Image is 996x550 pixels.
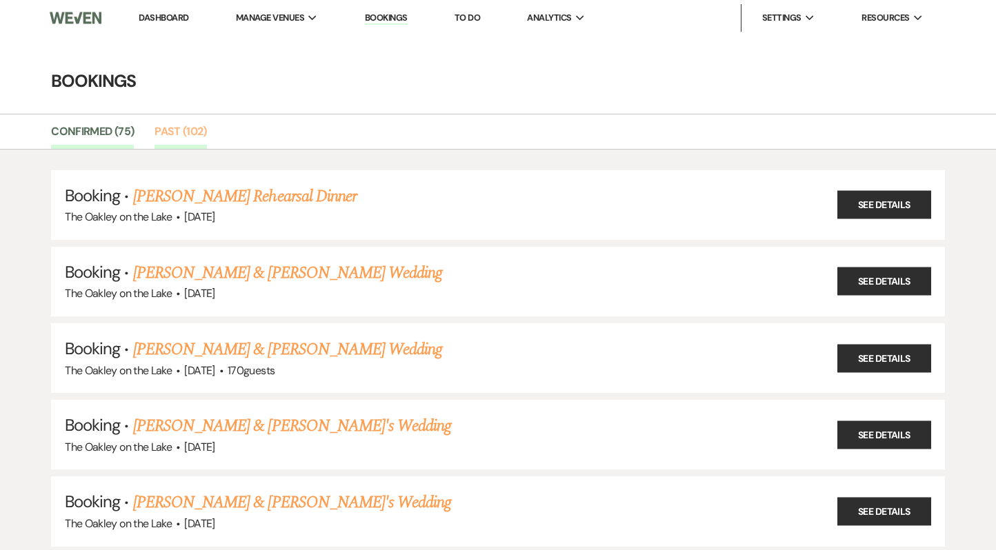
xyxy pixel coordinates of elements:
span: The Oakley on the Lake [65,363,172,378]
a: To Do [455,12,480,23]
span: The Oakley on the Lake [65,210,172,224]
h4: Bookings [1,69,995,93]
span: Booking [65,261,120,283]
span: Analytics [527,11,571,25]
a: See Details [837,420,931,449]
a: [PERSON_NAME] & [PERSON_NAME] Wedding [133,261,442,285]
a: Dashboard [139,12,188,23]
a: Confirmed (75) [51,123,134,149]
span: Settings [762,11,801,25]
a: [PERSON_NAME] & [PERSON_NAME] Wedding [133,337,442,362]
span: Booking [65,185,120,206]
a: [PERSON_NAME] & [PERSON_NAME]'s Wedding [133,490,452,515]
span: The Oakley on the Lake [65,516,172,531]
img: Weven Logo [50,3,101,32]
span: The Oakley on the Lake [65,286,172,301]
span: Resources [861,11,909,25]
span: [DATE] [184,363,215,378]
span: Booking [65,414,120,436]
a: See Details [837,344,931,372]
span: [DATE] [184,210,215,224]
span: 170 guests [228,363,275,378]
a: See Details [837,191,931,219]
a: See Details [837,497,931,525]
span: Booking [65,338,120,359]
a: [PERSON_NAME] Rehearsal Dinner [133,184,357,209]
span: [DATE] [184,286,215,301]
span: The Oakley on the Lake [65,440,172,454]
span: [DATE] [184,516,215,531]
a: [PERSON_NAME] & [PERSON_NAME]'s Wedding [133,414,452,438]
a: See Details [837,267,931,296]
span: [DATE] [184,440,215,454]
a: Past (102) [155,123,207,149]
a: Bookings [365,12,408,25]
span: Booking [65,491,120,512]
span: Manage Venues [236,11,304,25]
